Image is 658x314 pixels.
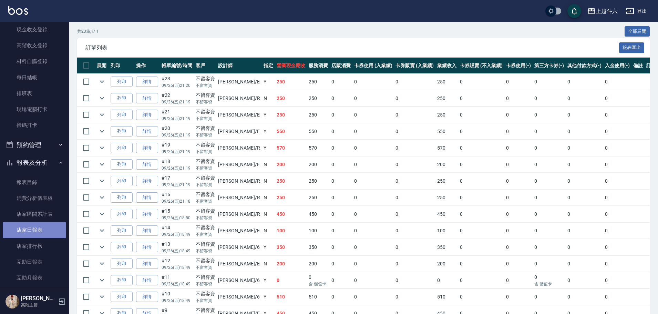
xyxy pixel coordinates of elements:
td: 100 [435,223,458,239]
p: 09/26 (五) 21:19 [162,132,192,138]
td: 0 [533,90,566,107]
td: 350 [435,239,458,255]
td: Y [262,123,275,140]
td: #21 [160,107,194,123]
td: 0 [458,256,504,272]
td: 0 [458,206,504,222]
td: 0 [458,190,504,206]
td: 350 [275,239,307,255]
th: 備註 [631,58,645,74]
td: 0 [603,140,631,156]
th: 操作 [134,58,160,74]
button: expand row [97,110,107,120]
td: 570 [275,140,307,156]
h5: [PERSON_NAME] [21,295,56,302]
td: 0 [533,156,566,173]
button: 列印 [111,126,133,137]
td: 0 [458,107,504,123]
p: 09/26 (五) 18:49 [162,231,192,237]
button: 報表及分析 [3,154,66,172]
p: 09/26 (五) 21:19 [162,182,192,188]
a: 詳情 [136,126,158,137]
td: 0 [533,256,566,272]
td: #16 [160,190,194,206]
a: 詳情 [136,176,158,186]
td: 250 [307,107,330,123]
td: 0 [330,256,352,272]
a: 店家排行榜 [3,238,66,254]
td: 0 [533,239,566,255]
div: 不留客資 [196,141,215,149]
p: 不留客資 [196,264,215,271]
td: 0 [603,239,631,255]
p: 不留客資 [196,132,215,138]
td: 0 [330,223,352,239]
td: N [262,206,275,222]
button: 上越斗六 [585,4,620,18]
button: 預約管理 [3,136,66,154]
td: 0 [330,239,352,255]
span: 訂單列表 [85,44,619,51]
td: 550 [275,123,307,140]
td: [PERSON_NAME] /E [216,223,261,239]
td: 0 [458,140,504,156]
td: 0 [504,239,533,255]
td: 0 [394,206,435,222]
td: 0 [566,74,604,90]
a: 詳情 [136,225,158,236]
td: 0 [603,173,631,189]
p: 09/26 (五) 21:18 [162,198,192,204]
td: 0 [533,74,566,90]
td: 0 [533,223,566,239]
button: expand row [97,176,107,186]
p: 09/26 (五) 21:19 [162,99,192,105]
div: 不留客資 [196,257,215,264]
a: 店家區間累計表 [3,206,66,222]
td: 0 [566,90,604,107]
div: 不留客資 [196,92,215,99]
button: expand row [97,242,107,252]
th: 入金使用(-) [603,58,631,74]
td: 0 [603,123,631,140]
td: 250 [435,74,458,90]
th: 卡券販賣 (不入業績) [458,58,504,74]
td: 0 [504,190,533,206]
p: 不留客資 [196,198,215,204]
p: 不留客資 [196,215,215,221]
td: 250 [435,173,458,189]
th: 客戶 [194,58,217,74]
td: 0 [458,239,504,255]
button: expand row [97,259,107,269]
td: 200 [275,156,307,173]
td: 0 [504,256,533,272]
td: 0 [504,90,533,107]
p: 不留客資 [196,82,215,89]
td: 0 [566,239,604,255]
td: 100 [307,223,330,239]
td: 0 [352,256,394,272]
a: 詳情 [136,143,158,153]
div: 不留客資 [196,174,215,182]
div: 不留客資 [196,207,215,215]
p: 高階主管 [21,302,56,308]
th: 卡券使用 (入業績) [352,58,394,74]
button: 列印 [111,93,133,104]
p: 共 23 筆, 1 / 1 [77,28,99,34]
th: 列印 [109,58,134,74]
td: 0 [352,206,394,222]
p: 不留客資 [196,149,215,155]
a: 掃碼打卡 [3,117,66,133]
td: [PERSON_NAME] /R [216,90,261,107]
th: 卡券販賣 (入業績) [394,58,435,74]
td: #12 [160,256,194,272]
td: #19 [160,140,194,156]
td: 0 [566,140,604,156]
th: 帳單編號/時間 [160,58,194,74]
td: 0 [330,107,352,123]
p: 09/26 (五) 18:49 [162,248,192,254]
td: N [262,190,275,206]
button: 列印 [111,77,133,87]
p: 不留客資 [196,165,215,171]
td: 0 [566,173,604,189]
td: [PERSON_NAME] /R [216,173,261,189]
